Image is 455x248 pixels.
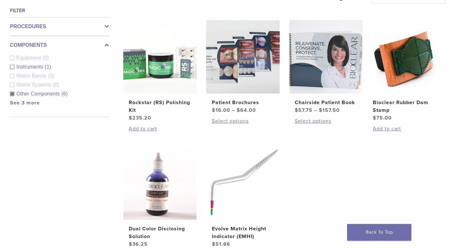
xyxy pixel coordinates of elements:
[206,147,279,248] a: Evolve Matrix Height Indicator (EMHI)Evolve Matrix Height Indicator (EMHI) $51.86
[123,147,197,248] a: Dual Color Disclosing SolutionDual Color Disclosing Solution $36.25
[10,7,109,14] h4: Filter
[206,20,279,93] img: Patient Brochures
[319,107,322,113] span: $
[212,117,274,125] a: Select options for “Patient Brochures”
[129,241,132,247] span: $
[16,55,43,61] span: Equipment
[129,115,151,121] bdi: 235.20
[319,107,340,113] bdi: 157.50
[10,23,109,30] label: Procedures
[61,91,68,96] span: (6)
[129,115,132,121] span: $
[289,20,363,93] img: Chairside Patient Book
[212,225,274,240] h2: Evolve Matrix Height Indicator (EMHI)
[129,225,191,240] h2: Dual Color Disclosing Solution
[295,107,298,113] span: $
[212,241,215,247] span: $
[16,91,61,96] span: Other Components
[129,241,148,247] bdi: 36.25
[295,107,312,113] bdi: 57.75
[10,100,40,106] a: See 3 more
[212,241,230,247] bdi: 51.86
[123,20,197,93] img: Rockstar (RS) Polishing Kit
[10,41,109,49] label: Components
[237,107,240,113] span: $
[129,125,191,133] a: Add to cart: “Rockstar (RS) Polishing Kit”
[347,224,411,241] a: Back To Top
[289,20,363,114] a: Chairside Patient BookChairside Patient Book
[53,82,59,87] span: (0)
[367,20,441,121] a: Bioclear Rubber Dam StampBioclear Rubber Dam Stamp $75.00
[16,82,53,87] span: Matrix Systems
[373,125,435,133] a: Add to cart: “Bioclear Rubber Dam Stamp”
[232,107,235,113] span: –
[212,99,274,106] h2: Patient Brochures
[373,115,376,121] span: $
[212,107,230,113] bdi: 16.00
[45,64,51,70] span: (1)
[212,107,215,113] span: $
[373,99,435,114] h2: Bioclear Rubber Dam Stamp
[206,147,279,220] img: Evolve Matrix Height Indicator (EMHI)
[206,20,279,114] a: Patient BrochuresPatient Brochures
[129,99,191,114] h2: Rockstar (RS) Polishing Kit
[43,55,49,61] span: (0)
[16,64,45,70] span: Instruments
[295,117,357,125] a: Select options for “Chairside Patient Book”
[367,20,441,93] img: Bioclear Rubber Dam Stamp
[16,73,48,79] span: Matrix Bands
[48,73,54,79] span: (0)
[295,99,357,106] h2: Chairside Patient Book
[373,115,392,121] bdi: 75.00
[237,107,256,113] bdi: 64.00
[314,107,317,113] span: –
[123,20,197,121] a: Rockstar (RS) Polishing KitRockstar (RS) Polishing Kit $235.20
[123,147,197,220] img: Dual Color Disclosing Solution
